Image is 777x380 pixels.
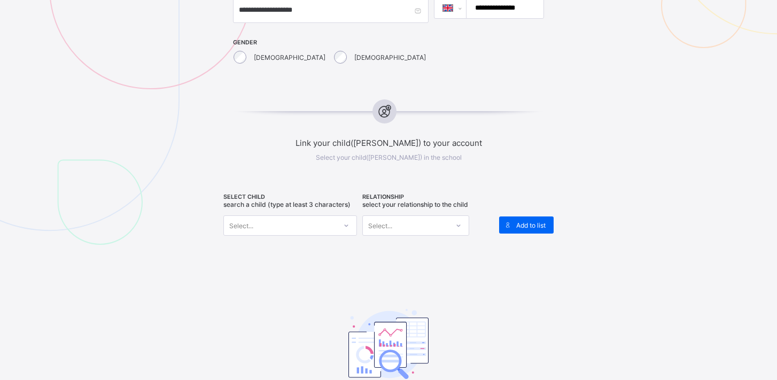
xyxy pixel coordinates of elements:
[195,138,583,148] span: Link your child([PERSON_NAME]) to your account
[316,153,462,161] span: Select your child([PERSON_NAME]) in the school
[362,200,468,208] span: Select your relationship to the child
[233,39,429,46] span: GENDER
[348,309,429,379] img: classEmptyState.7d4ec5dc6d57f4e1adfd249b62c1c528.svg
[354,53,426,61] label: [DEMOGRAPHIC_DATA]
[223,193,357,200] span: SELECT CHILD
[362,193,488,200] span: RELATIONSHIP
[229,215,253,236] div: Select...
[516,221,546,229] span: Add to list
[368,215,392,236] div: Select...
[223,200,351,208] span: Search a child (type at least 3 characters)
[254,53,325,61] label: [DEMOGRAPHIC_DATA]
